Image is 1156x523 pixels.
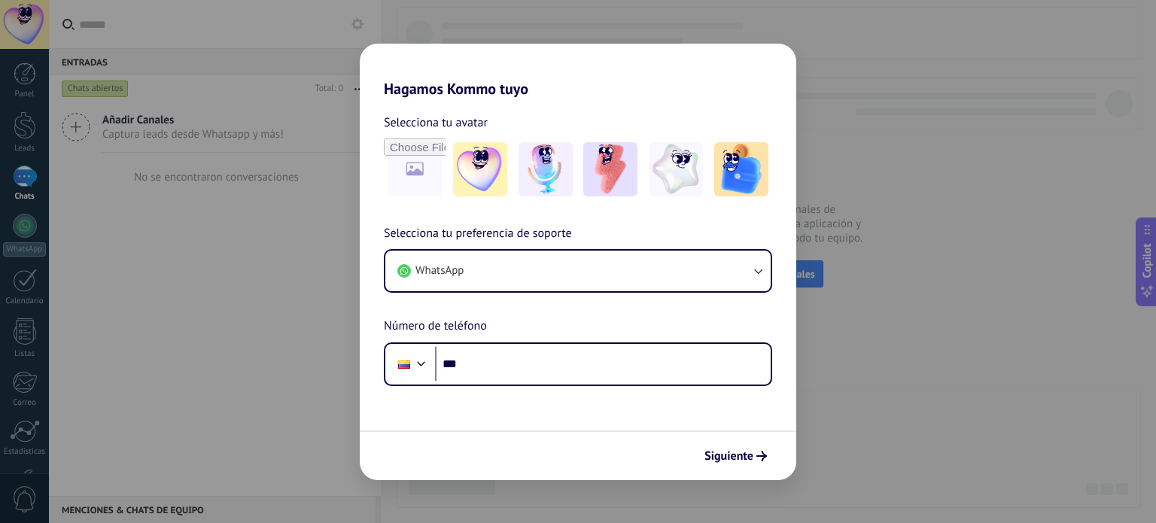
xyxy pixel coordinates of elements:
img: -1.jpeg [453,142,507,196]
img: -3.jpeg [583,142,637,196]
span: Selecciona tu avatar [384,113,488,132]
img: -4.jpeg [649,142,703,196]
img: -2.jpeg [519,142,573,196]
span: Selecciona tu preferencia de soporte [384,224,572,244]
img: -5.jpeg [714,142,768,196]
span: Siguiente [704,451,753,461]
span: Número de teléfono [384,317,487,336]
h2: Hagamos Kommo tuyo [360,44,796,98]
div: Colombia: + 57 [390,348,418,380]
span: WhatsApp [415,263,464,278]
button: WhatsApp [385,251,771,291]
button: Siguiente [698,443,774,469]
